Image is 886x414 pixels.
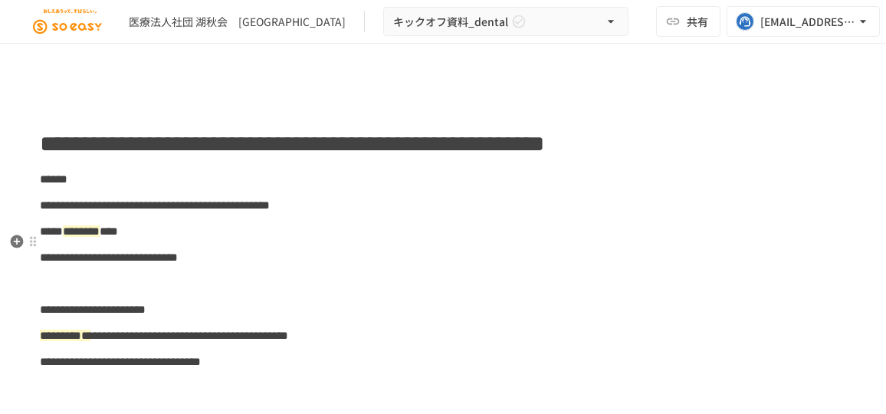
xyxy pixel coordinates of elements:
[687,13,708,30] span: 共有
[129,14,346,30] div: 医療法人社団 湖秋会 [GEOGRAPHIC_DATA]
[656,6,720,37] button: 共有
[727,6,880,37] button: [EMAIL_ADDRESS][DOMAIN_NAME]
[383,7,628,37] button: キックオフ資料_dental
[18,9,116,34] img: JEGjsIKIkXC9kHzRN7titGGb0UF19Vi83cQ0mCQ5DuX
[393,12,508,31] span: キックオフ資料_dental
[760,12,855,31] div: [EMAIL_ADDRESS][DOMAIN_NAME]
